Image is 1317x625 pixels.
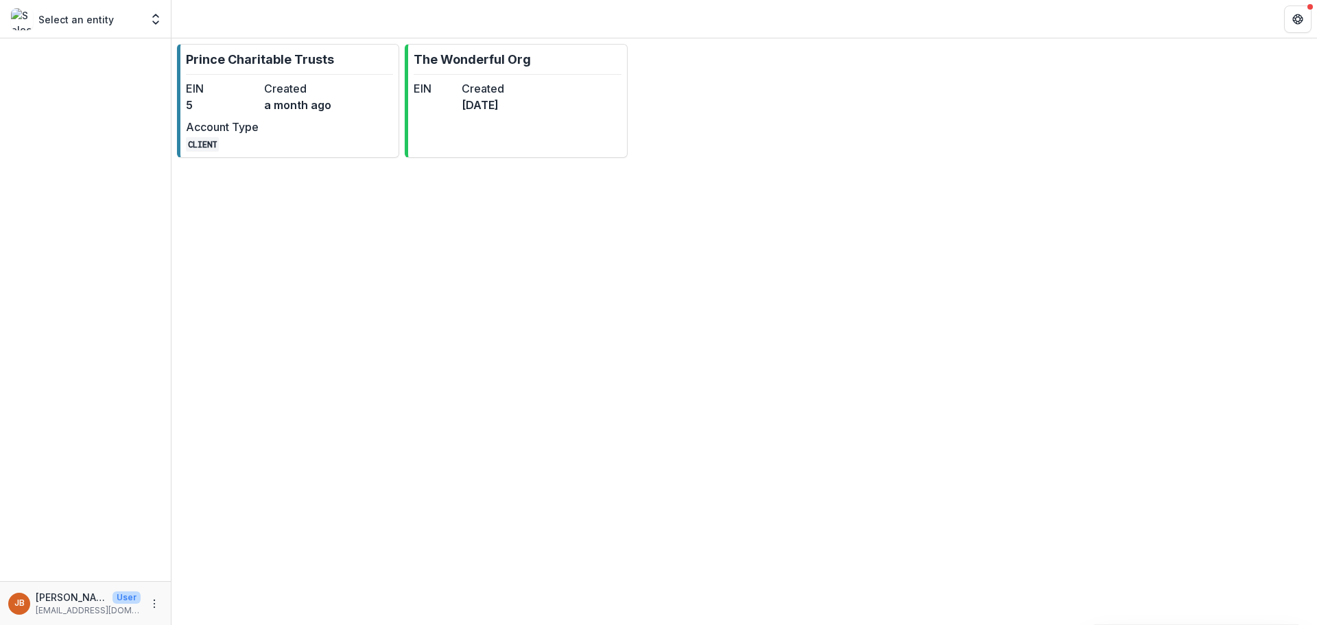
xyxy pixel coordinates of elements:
p: [EMAIL_ADDRESS][DOMAIN_NAME] [36,604,141,617]
button: Get Help [1284,5,1312,33]
dt: Created [264,80,337,97]
code: CLIENT [186,137,219,152]
p: [PERSON_NAME] [36,590,107,604]
img: Select an entity [11,8,33,30]
button: Open entity switcher [146,5,165,33]
dt: EIN [414,80,456,97]
a: Prince Charitable TrustsEIN5Createda month agoAccount TypeCLIENT [177,44,399,158]
dd: a month ago [264,97,337,113]
dd: 5 [186,97,259,113]
p: Select an entity [38,12,114,27]
dd: [DATE] [462,97,504,113]
dt: EIN [186,80,259,97]
dt: Account Type [186,119,259,135]
button: More [146,595,163,612]
p: Prince Charitable Trusts [186,50,334,69]
p: The Wonderful Org [414,50,531,69]
dt: Created [462,80,504,97]
div: Jamie Baxter [14,599,25,608]
p: User [112,591,141,604]
a: The Wonderful OrgEINCreated[DATE] [405,44,627,158]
